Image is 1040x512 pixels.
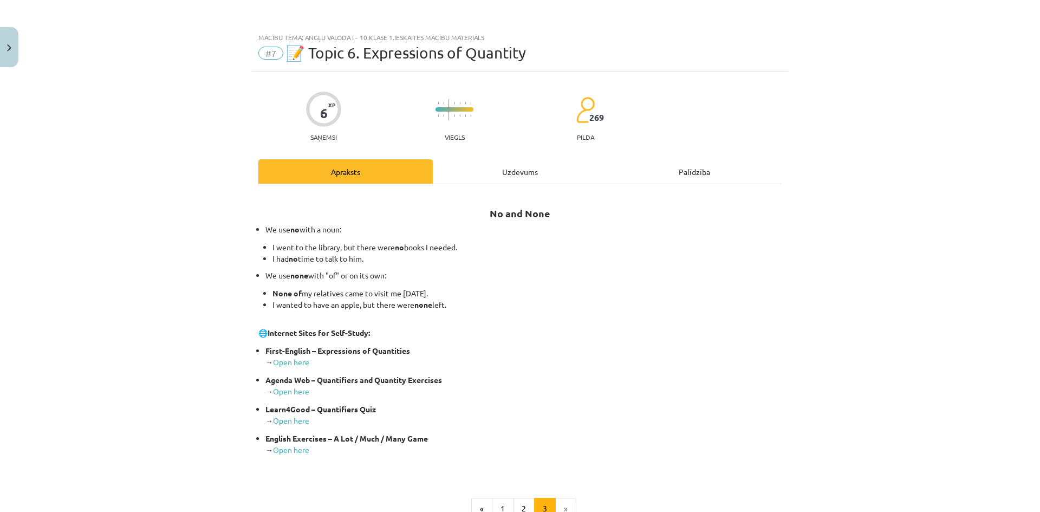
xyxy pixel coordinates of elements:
img: icon-short-line-57e1e144782c952c97e751825c79c345078a6d821885a25fce030b3d8c18986b.svg [465,102,466,105]
strong: Internet Sites for Self-Study: [268,328,370,338]
p: We use with a noun: [265,224,782,235]
strong: none [290,270,308,280]
strong: no [395,242,404,252]
li: I had time to talk to him. [272,253,782,264]
img: icon-short-line-57e1e144782c952c97e751825c79c345078a6d821885a25fce030b3d8c18986b.svg [438,114,439,117]
strong: Agenda Web – Quantifiers and Quantity Exercises [265,375,442,385]
img: students-c634bb4e5e11cddfef0936a35e636f08e4e9abd3cc4e673bd6f9a4125e45ecb1.svg [576,96,595,124]
span: #7 [258,47,283,60]
span: 269 [589,113,604,122]
a: Open here [273,445,309,455]
a: Open here [273,357,309,367]
strong: no [289,254,298,263]
a: Open here [273,416,309,425]
div: Uzdevums [433,159,607,184]
img: icon-short-line-57e1e144782c952c97e751825c79c345078a6d821885a25fce030b3d8c18986b.svg [470,102,471,105]
li: I went to the library, but there were books I needed. [272,242,782,253]
span: 📝 Topic 6. Expressions of Quantity [286,44,526,62]
p: 🌐 [258,327,782,339]
span: XP [328,102,335,108]
p: → [265,433,782,456]
strong: Learn4Good – Quantifiers Quiz [265,404,376,414]
li: I wanted to have an apple, but there were left. [272,299,782,322]
p: Viegls [445,133,465,141]
img: icon-short-line-57e1e144782c952c97e751825c79c345078a6d821885a25fce030b3d8c18986b.svg [438,102,439,105]
img: icon-short-line-57e1e144782c952c97e751825c79c345078a6d821885a25fce030b3d8c18986b.svg [443,102,444,105]
img: icon-short-line-57e1e144782c952c97e751825c79c345078a6d821885a25fce030b3d8c18986b.svg [443,114,444,117]
img: icon-close-lesson-0947bae3869378f0d4975bcd49f059093ad1ed9edebbc8119c70593378902aed.svg [7,44,11,51]
div: Palīdzība [607,159,782,184]
div: Apraksts [258,159,433,184]
div: 6 [320,106,328,121]
p: pilda [577,133,594,141]
li: my relatives came to visit me [DATE]. [272,288,782,299]
img: icon-short-line-57e1e144782c952c97e751825c79c345078a6d821885a25fce030b3d8c18986b.svg [465,114,466,117]
p: Saņemsi [306,133,341,141]
strong: No and None [490,207,550,219]
p: → [265,404,782,426]
div: Mācību tēma: Angļu valoda i - 10.klase 1.ieskaites mācību materiāls [258,34,782,41]
strong: None of [272,288,302,298]
strong: First-English – Expressions of Quantities [265,346,410,355]
strong: English Exercises – A Lot / Much / Many Game [265,433,428,443]
img: icon-short-line-57e1e144782c952c97e751825c79c345078a6d821885a25fce030b3d8c18986b.svg [470,114,471,117]
strong: no [290,224,300,234]
p: → [265,374,782,397]
p: → [265,345,782,368]
strong: none [414,300,432,309]
img: icon-short-line-57e1e144782c952c97e751825c79c345078a6d821885a25fce030b3d8c18986b.svg [459,114,460,117]
img: icon-long-line-d9ea69661e0d244f92f715978eff75569469978d946b2353a9bb055b3ed8787d.svg [448,99,450,120]
img: icon-short-line-57e1e144782c952c97e751825c79c345078a6d821885a25fce030b3d8c18986b.svg [454,114,455,117]
a: Open here [273,386,309,396]
p: We use with "of" or on its own: [265,270,782,281]
img: icon-short-line-57e1e144782c952c97e751825c79c345078a6d821885a25fce030b3d8c18986b.svg [454,102,455,105]
img: icon-short-line-57e1e144782c952c97e751825c79c345078a6d821885a25fce030b3d8c18986b.svg [459,102,460,105]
